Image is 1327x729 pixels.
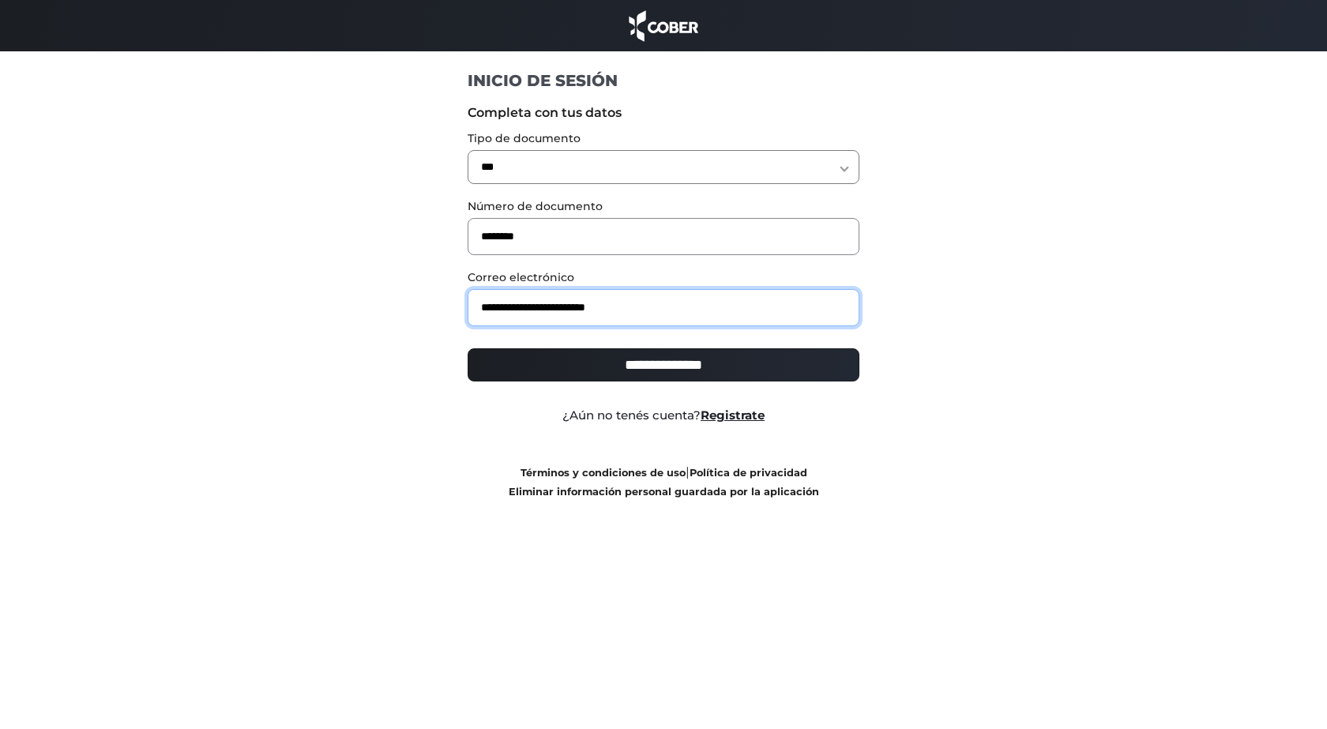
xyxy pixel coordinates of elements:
div: | [456,463,872,501]
img: cober_marca.png [625,8,702,43]
label: Correo electrónico [468,269,860,286]
a: Términos y condiciones de uso [521,467,686,479]
a: Registrate [701,408,765,423]
a: Política de privacidad [690,467,807,479]
label: Completa con tus datos [468,103,860,122]
h1: INICIO DE SESIÓN [468,70,860,91]
label: Número de documento [468,198,860,215]
label: Tipo de documento [468,130,860,147]
div: ¿Aún no tenés cuenta? [456,407,872,425]
a: Eliminar información personal guardada por la aplicación [509,486,819,498]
